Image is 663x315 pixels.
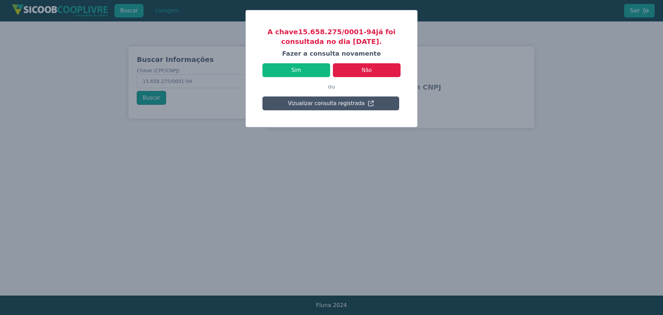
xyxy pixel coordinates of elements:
button: Sim [262,63,330,77]
p: ou [262,77,401,96]
h3: A chave 15.658.275/0001-94 já foi consultada no dia [DATE]. [262,27,401,46]
button: Vizualizar consulta registrada [262,96,399,110]
button: Não [333,63,401,77]
h4: Fazer a consulta novamente [262,49,401,58]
